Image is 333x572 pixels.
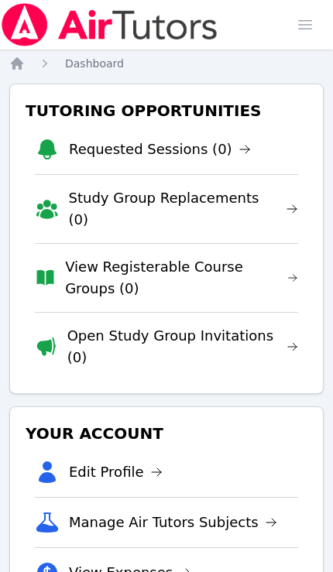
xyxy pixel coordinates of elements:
h3: Your Account [22,420,311,447]
a: View Registerable Course Groups (0) [65,256,298,300]
h3: Tutoring Opportunities [22,97,311,125]
a: Edit Profile [69,461,163,483]
span: Dashboard [65,57,124,70]
a: Manage Air Tutors Subjects [69,512,277,533]
nav: Breadcrumb [9,56,324,71]
a: Study Group Replacements (0) [69,187,298,231]
a: Dashboard [65,56,124,71]
a: Open Study Group Invitations (0) [67,325,298,368]
a: Requested Sessions (0) [69,139,251,160]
